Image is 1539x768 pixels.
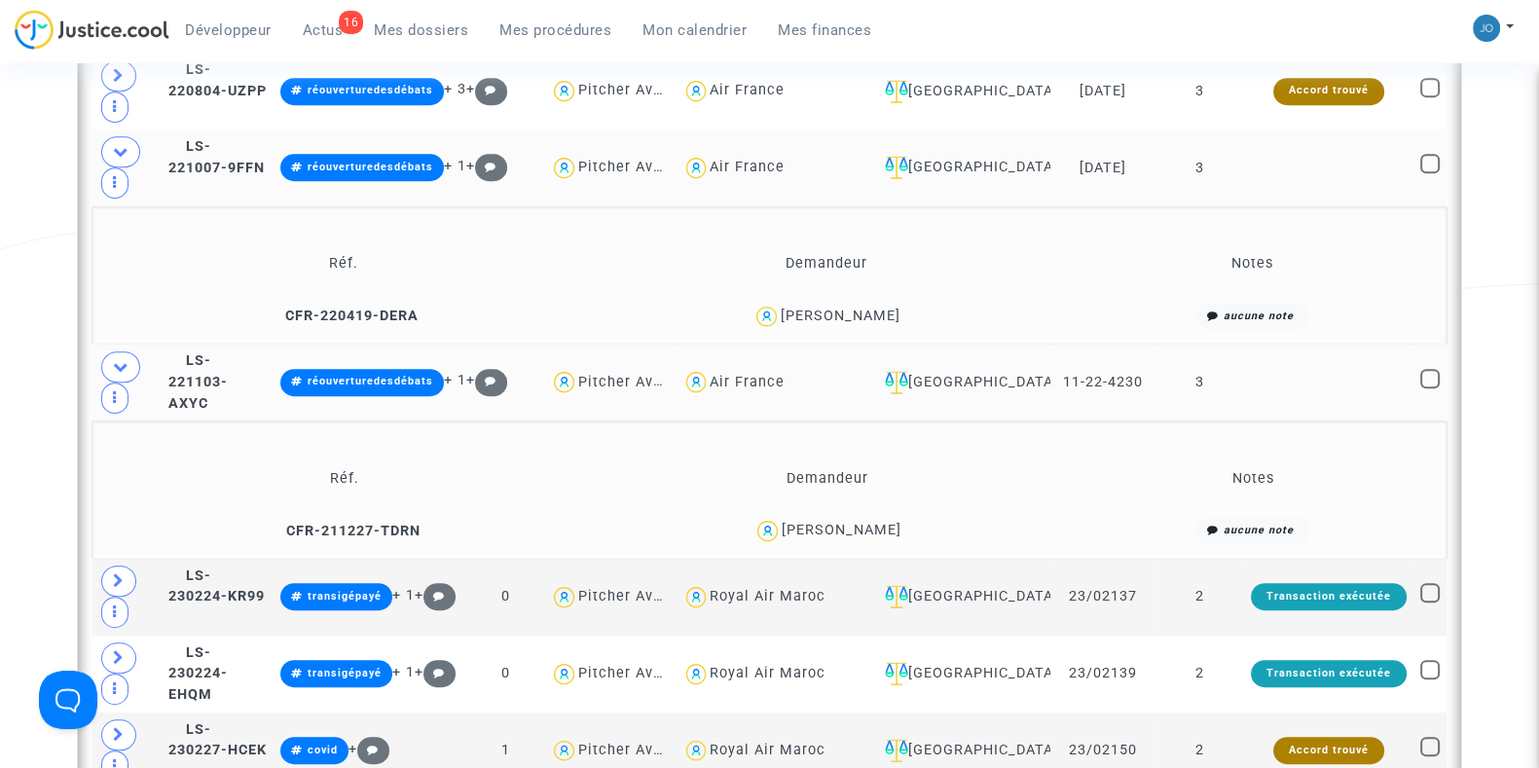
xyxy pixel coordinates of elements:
span: + 1 [392,664,415,680]
span: réouverturedesdébats [308,84,433,96]
img: icon-faciliter-sm.svg [885,156,908,179]
span: Développeur [185,21,272,39]
a: Mes finances [762,16,887,45]
span: Actus [303,21,344,39]
span: covid [308,744,338,756]
img: icon-faciliter-sm.svg [885,662,908,685]
img: icon-faciliter-sm.svg [885,585,908,608]
td: 23/02137 [1050,559,1154,636]
td: Notes [1067,447,1440,510]
span: Mes procédures [499,21,611,39]
div: Transaction exécutée [1251,583,1407,610]
img: icon-user.svg [682,583,711,611]
td: 0 [468,559,543,636]
td: 3 [1155,129,1244,206]
div: [GEOGRAPHIC_DATA] [877,156,1044,179]
span: LS-221103-AXYC [168,352,228,411]
td: Réf. [99,233,587,296]
td: 2 [1155,559,1244,636]
div: [GEOGRAPHIC_DATA] [877,80,1044,103]
img: icon-user.svg [682,660,711,688]
img: icon-user.svg [682,77,711,105]
img: website_grey.svg [31,51,47,66]
span: + 1 [392,587,415,603]
td: Notes [1066,233,1440,296]
span: + 1 [444,158,466,174]
span: réouverturedesdébats [308,375,433,387]
div: [PERSON_NAME] [782,522,901,538]
div: Royal Air Maroc [710,742,825,758]
td: 0 [468,636,543,713]
div: v 4.0.25 [55,31,95,47]
td: [DATE] [1050,129,1154,206]
img: icon-user.svg [550,737,578,765]
td: Demandeur [587,233,1066,296]
div: Pitcher Avocat [578,159,685,175]
a: 16Actus [287,16,359,45]
div: Accord trouvé [1273,737,1384,764]
img: icon-user.svg [550,77,578,105]
div: Mots-clés [242,115,298,128]
img: icon-faciliter-sm.svg [885,80,908,103]
img: icon-user.svg [550,154,578,182]
span: transigépayé [308,667,382,679]
span: + [466,372,508,388]
span: + [466,158,508,174]
div: Pitcher Avocat [578,374,685,390]
img: icon-user.svg [682,154,711,182]
span: transigépayé [308,590,382,603]
img: icon-user.svg [753,517,782,545]
img: tab_keywords_by_traffic_grey.svg [221,113,237,128]
td: Réf. [99,447,589,510]
span: LS-230227-HCEK [168,721,267,759]
div: [GEOGRAPHIC_DATA] [877,739,1044,762]
img: icon-user.svg [550,368,578,396]
td: 1 [468,129,543,206]
td: 3 [1155,53,1244,129]
span: LS-220804-UZPP [168,61,267,99]
i: aucune note [1224,310,1294,322]
td: 2 [1155,636,1244,713]
div: Pitcher Avocat [578,82,685,98]
img: icon-faciliter-sm.svg [885,371,908,394]
div: [PERSON_NAME] [781,308,900,324]
td: 1 [468,344,543,421]
div: Air France [710,82,785,98]
a: Mes dossiers [358,16,484,45]
span: LS-230224-KR99 [168,567,265,605]
i: aucune note [1224,524,1294,536]
span: + [348,741,390,757]
div: [GEOGRAPHIC_DATA] [877,585,1044,608]
div: [GEOGRAPHIC_DATA] [877,371,1044,394]
div: Domaine: [DOMAIN_NAME] [51,51,220,66]
span: + [466,81,508,97]
img: icon-user.svg [682,368,711,396]
img: icon-user.svg [550,583,578,611]
span: CFR-211227-TDRN [269,523,421,539]
img: icon-user.svg [682,737,711,765]
img: jc-logo.svg [15,10,169,50]
td: 3 [1155,344,1244,421]
a: Mon calendrier [627,16,762,45]
span: réouverturedesdébats [308,161,433,173]
span: Mes finances [778,21,871,39]
img: icon-user.svg [550,660,578,688]
img: 45a793c8596a0d21866ab9c5374b5e4b [1473,15,1500,42]
img: tab_domain_overview_orange.svg [79,113,94,128]
iframe: Help Scout Beacon - Open [39,671,97,729]
div: Accord trouvé [1273,78,1384,105]
div: 16 [339,11,363,34]
span: Mes dossiers [374,21,468,39]
img: icon-faciliter-sm.svg [885,739,908,762]
td: 23/02139 [1050,636,1154,713]
div: Domaine [100,115,150,128]
div: Royal Air Maroc [710,588,825,604]
div: Pitcher Avocat [578,742,685,758]
a: Mes procédures [484,16,627,45]
a: Développeur [169,16,287,45]
span: LS-221007-9FFN [168,138,265,176]
div: Transaction exécutée [1251,660,1407,687]
div: [GEOGRAPHIC_DATA] [877,662,1044,685]
div: Royal Air Maroc [710,665,825,681]
span: + [415,664,457,680]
